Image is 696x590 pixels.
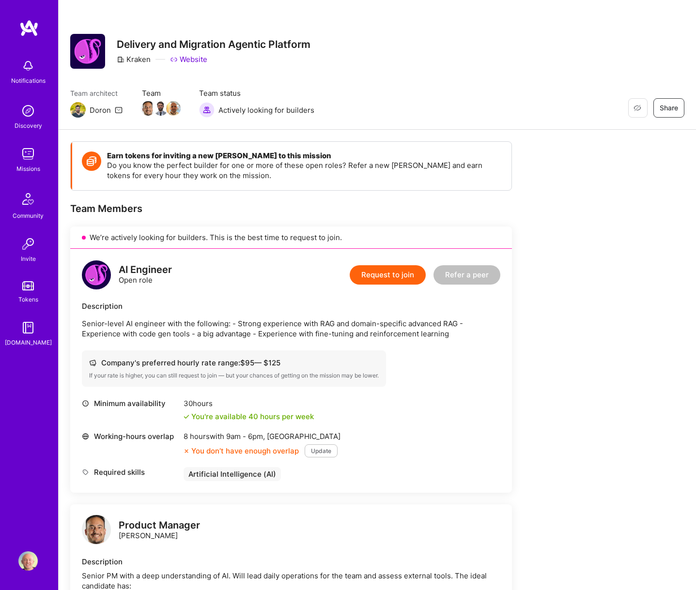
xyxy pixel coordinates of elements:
[18,234,38,254] img: Invite
[18,101,38,121] img: discovery
[166,101,181,116] img: Team Member Avatar
[19,19,39,37] img: logo
[199,102,215,118] img: Actively looking for builders
[184,448,189,454] i: icon CloseOrange
[82,398,179,408] div: Minimum availability
[82,318,500,339] p: Senior-level AI engineer with the following: - Strong experience with RAG and domain-specific adv...
[82,557,500,567] div: Description
[18,56,38,76] img: bell
[70,227,512,249] div: We’re actively looking for builders. This is the best time to request to join.
[184,414,189,420] i: icon Check
[184,411,314,422] div: You're available 40 hours per week
[82,431,179,441] div: Working-hours overlap
[170,54,207,64] a: Website
[119,265,172,275] div: AI Engineer
[155,100,167,117] a: Team Member Avatar
[13,211,44,221] div: Community
[184,467,281,481] div: Artificial Intelligence (AI)
[18,294,38,304] div: Tokens
[305,444,338,457] button: Update
[70,202,512,215] div: Team Members
[82,151,101,171] img: Token icon
[70,34,105,69] img: Company Logo
[16,164,40,174] div: Missions
[21,254,36,264] div: Invite
[107,151,502,160] h4: Earn tokens for inviting a new [PERSON_NAME] to this mission
[15,121,42,131] div: Discovery
[119,265,172,285] div: Open role
[89,359,96,366] i: icon Cash
[141,101,155,116] img: Team Member Avatar
[154,101,168,116] img: Team Member Avatar
[142,88,180,98] span: Team
[115,106,123,114] i: icon Mail
[18,318,38,337] img: guide book
[82,400,89,407] i: icon Clock
[82,515,111,544] img: logo
[117,54,151,64] div: Kraken
[82,469,89,476] i: icon Tag
[89,358,379,368] div: Company's preferred hourly rate range: $ 95 — $ 125
[184,446,299,456] div: You don’t have enough overlap
[224,432,267,441] span: 9am - 6pm ,
[11,76,46,86] div: Notifications
[184,431,340,441] div: 8 hours with [GEOGRAPHIC_DATA]
[82,301,500,311] div: Description
[119,520,200,530] div: Product Manager
[350,265,426,285] button: Request to join
[16,187,40,211] img: Community
[433,265,500,285] button: Refer a peer
[660,103,678,113] span: Share
[117,56,124,63] i: icon CompanyGray
[82,260,111,289] img: logo
[653,98,684,118] button: Share
[18,144,38,164] img: teamwork
[199,88,314,98] span: Team status
[22,281,34,290] img: tokens
[16,551,40,571] a: User Avatar
[70,88,123,98] span: Team architect
[90,105,111,115] div: Doron
[5,337,52,348] div: [DOMAIN_NAME]
[107,160,502,181] p: Do you know the perfect builder for one or more of these open roles? Refer a new [PERSON_NAME] an...
[167,100,180,117] a: Team Member Avatar
[70,102,86,118] img: Team Architect
[142,100,155,117] a: Team Member Avatar
[82,433,89,440] i: icon World
[82,515,111,546] a: logo
[218,105,314,115] span: Actively looking for builders
[634,104,641,112] i: icon EyeClosed
[18,551,38,571] img: User Avatar
[119,520,200,541] div: [PERSON_NAME]
[89,372,379,379] div: If your rate is higher, you can still request to join — but your chances of getting on the missio...
[117,38,310,50] h3: Delivery and Migration Agentic Platform
[82,467,179,477] div: Required skills
[184,398,314,408] div: 30 hours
